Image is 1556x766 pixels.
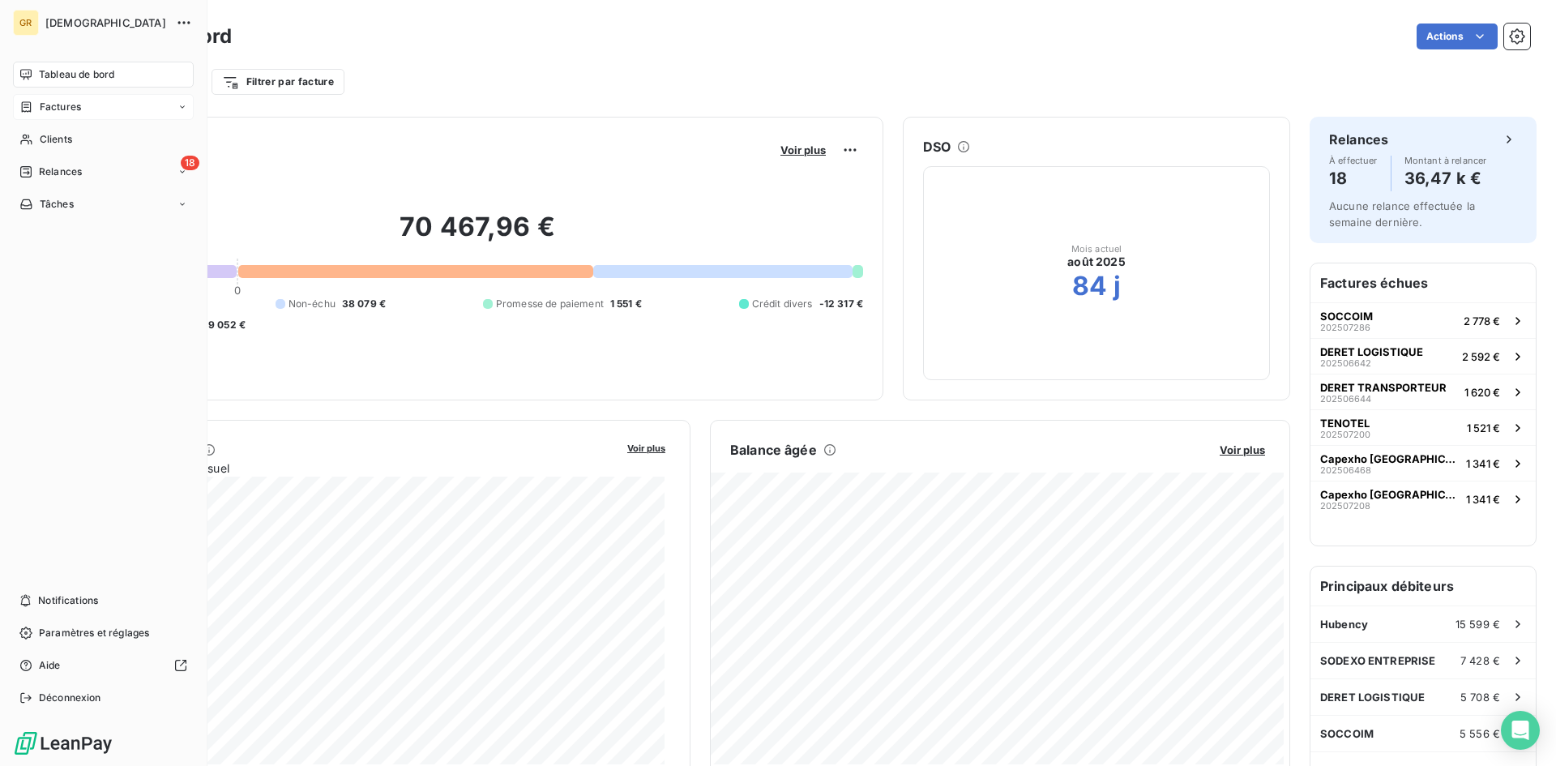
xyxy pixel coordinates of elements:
h6: Factures échues [1310,263,1536,302]
a: Factures [13,94,194,120]
span: -12 317 € [819,297,863,311]
span: Chiffre d'affaires mensuel [92,460,616,477]
div: Open Intercom Messenger [1501,711,1540,750]
img: Logo LeanPay [13,730,113,756]
span: 0 [234,284,241,297]
button: DERET LOGISTIQUE2025066422 592 € [1310,338,1536,374]
span: 1 551 € [610,297,642,311]
span: 2 592 € [1462,350,1500,363]
a: Aide [13,653,194,678]
span: 202506468 [1320,465,1371,475]
span: Voir plus [1220,443,1265,456]
span: 7 428 € [1460,654,1500,667]
span: Voir plus [780,143,826,156]
h6: DSO [923,137,951,156]
span: Hubency [1320,618,1368,631]
span: DERET LOGISTIQUE [1320,691,1425,704]
span: Capexho [GEOGRAPHIC_DATA] [1320,452,1460,465]
span: SOCCOIM [1320,310,1373,323]
span: Capexho [GEOGRAPHIC_DATA] [1320,488,1460,501]
span: Relances [39,165,82,179]
a: 18Relances [13,159,194,185]
h4: 36,47 k € [1404,165,1487,191]
span: À effectuer [1329,156,1378,165]
button: SOCCOIM2025072862 778 € [1310,302,1536,338]
span: Paramètres et réglages [39,626,149,640]
span: 202506642 [1320,358,1371,368]
span: Factures [40,100,81,114]
button: Voir plus [1215,443,1270,457]
h2: 84 [1072,270,1107,302]
span: SOCCOIM [1320,727,1374,740]
span: 202507200 [1320,430,1370,439]
button: Capexho [GEOGRAPHIC_DATA]2025072081 341 € [1310,481,1536,516]
button: DERET TRANSPORTEUR2025066441 620 € [1310,374,1536,409]
h2: j [1114,270,1121,302]
span: Aucune relance effectuée la semaine dernière. [1329,199,1475,229]
span: Notifications [38,593,98,608]
button: Voir plus [622,440,670,455]
span: Tableau de bord [39,67,114,82]
h2: 70 467,96 € [92,211,863,259]
a: Clients [13,126,194,152]
h6: Principaux débiteurs [1310,567,1536,606]
span: 1 620 € [1464,386,1500,399]
span: Clients [40,132,72,147]
button: Capexho [GEOGRAPHIC_DATA]2025064681 341 € [1310,445,1536,481]
h6: Balance âgée [730,440,817,460]
span: DERET TRANSPORTEUR [1320,381,1447,394]
h4: 18 [1329,165,1378,191]
span: Déconnexion [39,691,101,705]
span: août 2025 [1067,254,1125,270]
span: Voir plus [627,443,665,454]
span: SODEXO ENTREPRISE [1320,654,1436,667]
a: Tableau de bord [13,62,194,88]
span: 38 079 € [342,297,386,311]
span: Non-échu [289,297,336,311]
span: Crédit divers [752,297,813,311]
span: -9 052 € [203,318,246,332]
div: GR [13,10,39,36]
span: [DEMOGRAPHIC_DATA] [45,16,166,29]
button: TENOTEL2025072001 521 € [1310,409,1536,445]
span: 5 708 € [1460,691,1500,704]
button: Voir plus [776,143,831,157]
span: 2 778 € [1464,315,1500,327]
span: Mois actuel [1071,244,1122,254]
span: 1 521 € [1467,422,1500,434]
span: DERET LOGISTIQUE [1320,345,1423,358]
a: Tâches [13,191,194,217]
span: 5 556 € [1460,727,1500,740]
span: 202507208 [1320,501,1370,511]
span: Promesse de paiement [496,297,604,311]
span: Montant à relancer [1404,156,1487,165]
span: 15 599 € [1456,618,1500,631]
span: 1 341 € [1466,457,1500,470]
span: TENOTEL [1320,417,1370,430]
span: 1 341 € [1466,493,1500,506]
span: 202506644 [1320,394,1371,404]
a: Paramètres et réglages [13,620,194,646]
span: 18 [181,156,199,170]
h6: Relances [1329,130,1388,149]
button: Filtrer par facture [212,69,344,95]
span: 202507286 [1320,323,1370,332]
button: Actions [1417,24,1498,49]
span: Tâches [40,197,74,212]
span: Aide [39,658,61,673]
